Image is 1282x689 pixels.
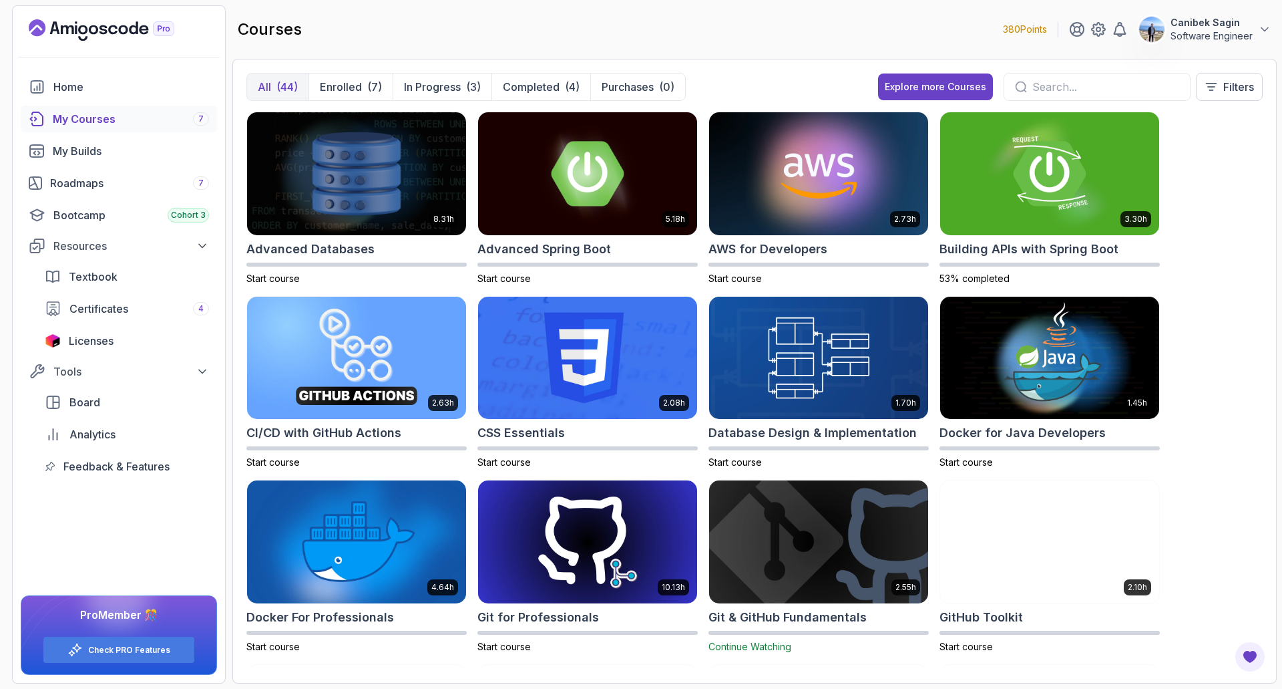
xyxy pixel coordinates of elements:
h2: Docker For Professionals [246,608,394,627]
img: user profile image [1139,17,1164,42]
div: Home [53,79,209,95]
p: 5.18h [666,214,685,225]
span: Start course [939,641,993,652]
a: Check PRO Features [88,645,170,656]
p: Software Engineer [1170,29,1253,43]
span: Start course [708,456,762,468]
p: 2.10h [1128,582,1147,593]
div: (44) [276,79,298,95]
a: builds [21,138,217,164]
img: CSS Essentials card [478,297,697,420]
p: 2.73h [894,214,916,225]
span: 4 [198,303,204,314]
h2: GitHub Toolkit [939,608,1023,627]
span: Start course [246,273,300,284]
h2: CI/CD with GitHub Actions [246,424,401,442]
img: Advanced Spring Boot card [478,112,697,235]
button: Explore more Courses [878,74,993,100]
a: textbook [37,263,217,290]
h2: Advanced Databases [246,240,375,259]
span: Start course [477,456,531,468]
span: Start course [477,273,531,284]
p: 4.64h [431,582,454,593]
a: board [37,389,217,416]
p: 2.63h [432,398,454,408]
h2: Database Design & Implementation [708,424,917,442]
img: AWS for Developers card [709,112,928,235]
span: Feedback & Features [63,458,170,474]
input: Search... [1032,79,1179,95]
span: Start course [708,273,762,284]
p: 8.31h [433,214,454,225]
a: roadmaps [21,170,217,196]
span: Board [69,394,100,410]
div: Tools [53,364,209,380]
span: Analytics [69,426,116,442]
div: (4) [565,79,580,95]
button: Resources [21,234,217,258]
p: Canibek Sagin [1170,16,1253,29]
a: feedback [37,453,217,480]
div: My Courses [53,111,209,127]
div: (3) [466,79,481,95]
img: Building APIs with Spring Boot card [940,112,1159,235]
button: In Progress(3) [393,74,491,100]
h2: Git for Professionals [477,608,599,627]
button: Open Feedback Button [1234,641,1266,673]
span: Start course [246,641,300,652]
span: Licenses [69,333,114,349]
h2: Building APIs with Spring Boot [939,240,1118,259]
span: 7 [198,178,204,188]
a: certificates [37,295,217,322]
a: analytics [37,421,217,448]
a: licenses [37,327,217,354]
div: Roadmaps [50,175,209,191]
span: Start course [477,641,531,652]
div: Resources [53,238,209,254]
button: Tools [21,360,217,384]
button: Completed(4) [491,74,590,100]
span: Start course [939,456,993,468]
img: Git for Professionals card [478,480,697,603]
div: Bootcamp [53,207,209,223]
h2: AWS for Developers [708,240,827,259]
div: (7) [367,79,382,95]
h2: Git & GitHub Fundamentals [708,608,867,627]
img: Docker for Java Developers card [940,297,1159,420]
a: Building APIs with Spring Boot card3.30hBuilding APIs with Spring Boot53% completed [939,112,1160,285]
p: Enrolled [320,79,362,95]
img: CI/CD with GitHub Actions card [247,297,466,420]
h2: Docker for Java Developers [939,424,1106,442]
img: Docker For Professionals card [247,480,466,603]
p: In Progress [404,79,461,95]
span: 7 [198,114,204,124]
h2: CSS Essentials [477,424,565,442]
button: Filters [1196,73,1263,101]
span: Textbook [69,269,118,285]
button: All(44) [247,74,308,100]
p: 2.08h [663,398,685,408]
span: Continue Watching [708,641,791,652]
p: 380 Points [1003,23,1047,36]
span: 53% completed [939,273,1010,284]
div: (0) [659,79,674,95]
div: My Builds [53,143,209,159]
button: Enrolled(7) [308,74,393,100]
span: Certificates [69,301,128,317]
a: bootcamp [21,202,217,229]
p: 3.30h [1124,214,1147,225]
p: Filters [1223,79,1254,95]
button: Purchases(0) [590,74,685,100]
p: 1.70h [895,398,916,408]
button: user profile imageCanibek SaginSoftware Engineer [1138,16,1271,43]
img: jetbrains icon [45,334,61,348]
a: courses [21,106,217,132]
a: Landing page [29,19,205,41]
h2: Advanced Spring Boot [477,240,611,259]
a: home [21,74,217,100]
img: Advanced Databases card [247,112,466,235]
p: Purchases [602,79,654,95]
span: Start course [246,456,300,468]
a: Git & GitHub Fundamentals card2.55hGit & GitHub FundamentalsContinue Watching [708,480,929,654]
